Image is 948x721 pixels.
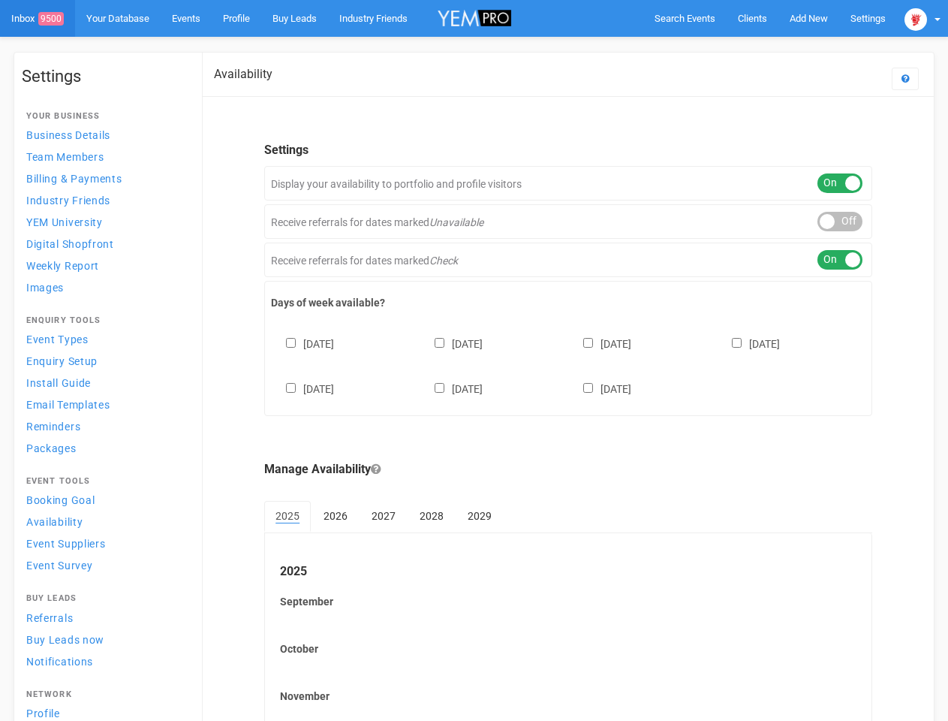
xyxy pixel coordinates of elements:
a: Event Suppliers [22,533,187,554]
a: 2025 [264,501,311,532]
h1: Settings [22,68,187,86]
span: Digital Shopfront [26,238,114,250]
div: Receive referrals for dates marked [264,204,872,239]
label: Days of week available? [271,295,865,310]
label: November [280,689,856,704]
div: Receive referrals for dates marked [264,243,872,277]
a: Images [22,277,187,297]
input: [DATE] [732,338,742,348]
span: Images [26,282,64,294]
label: October [280,641,856,656]
img: open-uri20250107-2-1pbi2ie [904,8,927,31]
a: Business Details [22,125,187,145]
label: [DATE] [271,380,334,397]
span: Reminders [26,421,80,433]
label: [DATE] [568,380,631,397]
a: Weekly Report [22,255,187,276]
span: Availability [26,516,83,528]
a: Team Members [22,146,187,167]
a: Install Guide [22,373,187,393]
span: Event Suppliers [26,538,106,550]
a: Packages [22,438,187,458]
label: [DATE] [271,335,334,351]
span: Add New [790,13,828,24]
a: 2026 [312,501,359,531]
h4: Buy Leads [26,594,182,603]
h2: Availability [214,68,272,81]
span: Event Survey [26,560,92,572]
label: [DATE] [717,335,780,351]
span: Business Details [26,129,110,141]
a: Event Survey [22,555,187,575]
a: Buy Leads now [22,629,187,650]
span: Enquiry Setup [26,355,98,367]
input: [DATE] [435,338,444,348]
a: Digital Shopfront [22,234,187,254]
span: Packages [26,442,77,454]
em: Unavailable [429,216,483,228]
label: September [280,594,856,609]
a: Industry Friends [22,190,187,210]
label: [DATE] [420,380,483,397]
span: Install Guide [26,377,91,389]
a: 2028 [408,501,455,531]
legend: Settings [264,142,872,159]
a: 2029 [456,501,503,531]
h4: Your Business [26,112,182,121]
span: Search Events [655,13,715,24]
legend: Manage Availability [264,461,872,478]
legend: 2025 [280,563,856,581]
a: Reminders [22,416,187,436]
span: Notifications [26,656,93,668]
em: Check [429,255,458,267]
span: YEM University [26,216,103,228]
a: Referrals [22,608,187,628]
input: [DATE] [286,338,296,348]
span: Billing & Payments [26,173,122,185]
a: Notifications [22,651,187,671]
input: [DATE] [583,383,593,393]
h4: Network [26,690,182,699]
span: Booking Goal [26,494,95,506]
h4: Event Tools [26,477,182,486]
span: Event Types [26,333,89,345]
h4: Enquiry Tools [26,316,182,325]
a: YEM University [22,212,187,232]
a: Booking Goal [22,490,187,510]
span: 9500 [38,12,64,26]
a: Availability [22,511,187,532]
input: [DATE] [435,383,444,393]
a: Enquiry Setup [22,351,187,371]
div: Display your availability to portfolio and profile visitors [264,166,872,201]
a: Billing & Payments [22,168,187,189]
span: Email Templates [26,399,110,411]
input: [DATE] [286,383,296,393]
span: Clients [738,13,767,24]
input: [DATE] [583,338,593,348]
a: Event Types [22,329,187,349]
span: Weekly Report [26,260,99,272]
a: Email Templates [22,394,187,415]
a: 2027 [360,501,407,531]
label: [DATE] [420,335,483,351]
span: Team Members [26,151,104,163]
label: [DATE] [568,335,631,351]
